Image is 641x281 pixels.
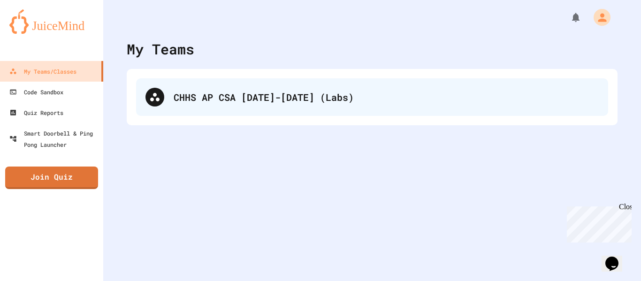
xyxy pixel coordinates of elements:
[602,243,632,272] iframe: chat widget
[9,9,94,34] img: logo-orange.svg
[9,86,63,98] div: Code Sandbox
[553,9,584,25] div: My Notifications
[174,90,599,104] div: CHHS AP CSA [DATE]-[DATE] (Labs)
[5,167,98,189] a: Join Quiz
[4,4,65,60] div: Chat with us now!Close
[563,203,632,243] iframe: chat widget
[9,66,76,77] div: My Teams/Classes
[584,7,613,28] div: My Account
[9,107,63,118] div: Quiz Reports
[127,38,194,60] div: My Teams
[136,78,608,116] div: CHHS AP CSA [DATE]-[DATE] (Labs)
[9,128,99,150] div: Smart Doorbell & Ping Pong Launcher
